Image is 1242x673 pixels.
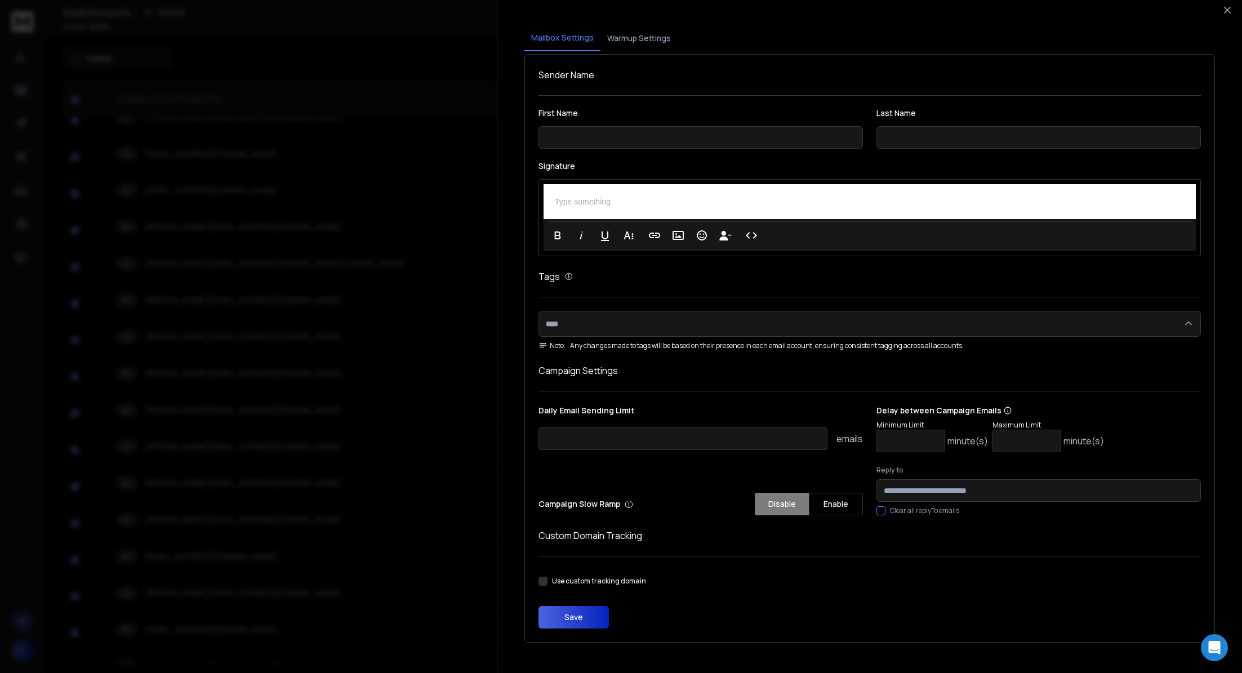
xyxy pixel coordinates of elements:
label: First Name [538,109,863,117]
label: Use custom tracking domain [552,577,646,586]
label: Signature [538,162,1201,170]
button: Italic (⌘I) [571,224,592,247]
p: Campaign Slow Ramp [538,498,633,510]
button: Insert Link (⌘K) [644,224,665,247]
h1: Sender Name [538,68,1201,82]
h1: Campaign Settings [538,364,1201,377]
label: Reply to [876,466,1201,475]
button: Bold (⌘B) [547,224,568,247]
div: Open Intercom Messenger [1201,634,1228,661]
button: Save [538,606,609,629]
span: Note: [538,341,566,350]
p: Minimum Limit [876,421,988,430]
p: Maximum Limit [992,421,1104,430]
button: Disable [755,493,809,515]
p: emails [836,432,863,445]
button: Insert Unsubscribe Link [715,224,736,247]
label: Last Name [876,109,1201,117]
button: Insert Image (⌘P) [667,224,689,247]
button: Emoticons [691,224,713,247]
p: Delay between Campaign Emails [876,405,1104,416]
h1: Custom Domain Tracking [538,529,1201,542]
button: Warmup Settings [600,26,678,51]
label: Clear all replyTo emails [890,506,959,515]
button: Underline (⌘U) [594,224,616,247]
div: Any changes made to tags will be based on their presence in each email account, ensuring consiste... [538,341,1201,350]
p: minute(s) [1063,434,1104,448]
h1: Tags [538,270,560,283]
button: Mailbox Settings [524,25,600,51]
p: Daily Email Sending Limit [538,405,863,421]
button: Enable [809,493,863,515]
button: Code View [741,224,762,247]
p: minute(s) [947,434,988,448]
button: More Text [618,224,639,247]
